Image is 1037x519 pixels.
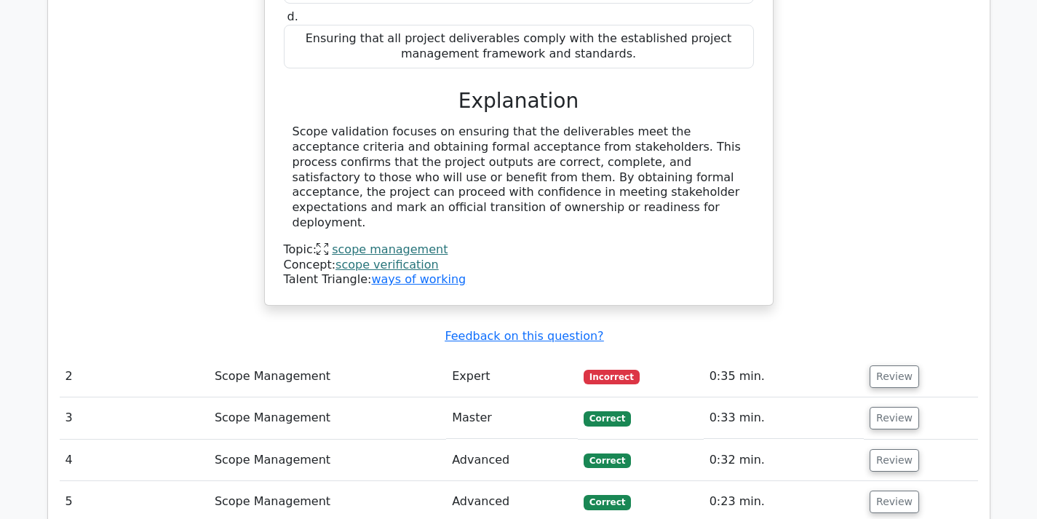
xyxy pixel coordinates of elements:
button: Review [870,491,919,513]
a: scope verification [335,258,439,272]
div: Topic: [284,242,754,258]
span: Correct [584,453,631,468]
td: Master [446,397,578,439]
td: 0:32 min. [704,440,864,481]
div: Concept: [284,258,754,273]
td: Scope Management [209,356,446,397]
button: Review [870,407,919,429]
span: d. [287,9,298,23]
td: Scope Management [209,440,446,481]
a: scope management [332,242,448,256]
h3: Explanation [293,89,745,114]
td: Expert [446,356,578,397]
span: Correct [584,411,631,426]
a: Feedback on this question? [445,329,603,343]
span: Incorrect [584,370,640,384]
span: Correct [584,495,631,510]
a: ways of working [371,272,466,286]
td: 0:33 min. [704,397,864,439]
td: Advanced [446,440,578,481]
button: Review [870,449,919,472]
div: Talent Triangle: [284,242,754,288]
td: 0:35 min. [704,356,864,397]
td: 3 [60,397,209,439]
div: Ensuring that all project deliverables comply with the established project management framework a... [284,25,754,68]
td: 2 [60,356,209,397]
div: Scope validation focuses on ensuring that the deliverables meet the acceptance criteria and obtai... [293,124,745,231]
button: Review [870,365,919,388]
td: Scope Management [209,397,446,439]
td: 4 [60,440,209,481]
